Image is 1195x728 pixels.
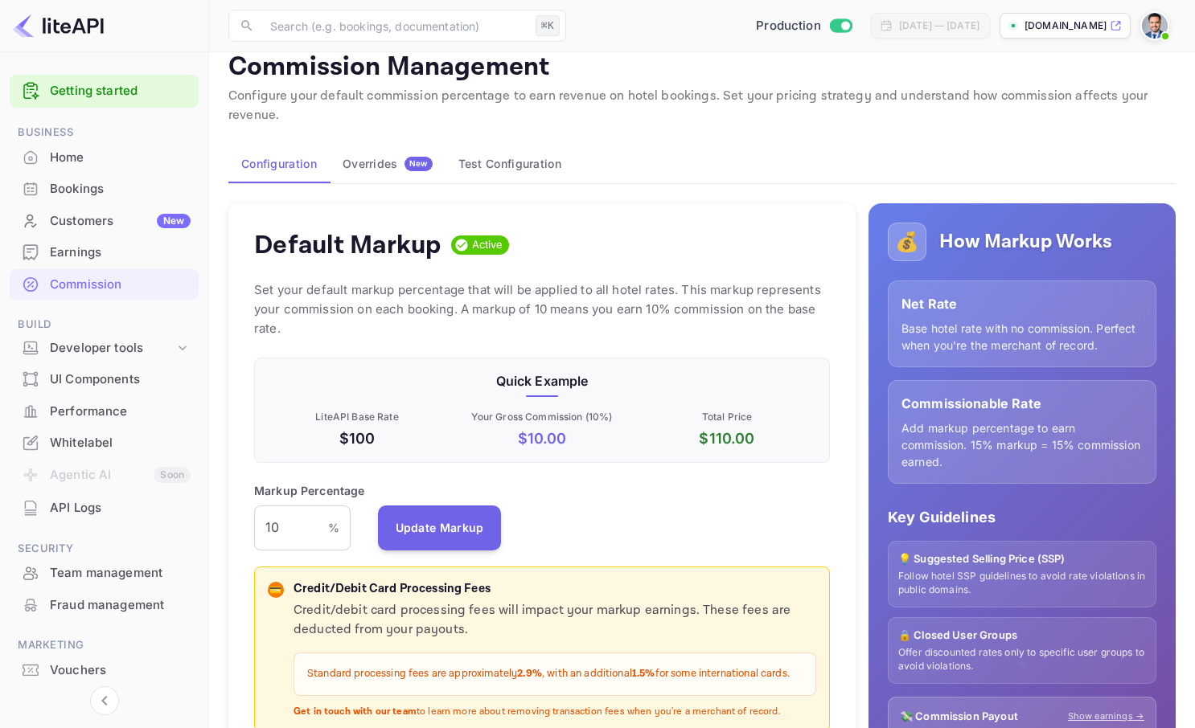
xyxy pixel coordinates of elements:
[50,276,191,294] div: Commission
[10,590,199,620] a: Fraud management
[307,666,803,682] p: Standard processing fees are approximately , with an additional for some international cards.
[901,394,1143,413] p: Commissionable Rate
[157,214,191,228] div: New
[632,667,655,681] strong: 1.5%
[446,145,574,183] button: Test Configuration
[899,18,979,33] div: [DATE] — [DATE]
[749,17,858,35] div: Switch to Sandbox mode
[10,493,199,522] a: API Logs
[898,570,1146,597] p: Follow hotel SSP guidelines to avoid rate violations in public domains.
[50,403,191,421] div: Performance
[268,427,446,449] p: $100
[228,145,330,183] button: Configuration
[888,506,1156,528] p: Key Guidelines
[228,87,1176,125] p: Configure your default commission percentage to earn revenue on hotel bookings. Set your pricing ...
[10,558,199,587] a: Team management
[10,590,199,621] div: Fraud management
[895,227,919,256] p: 💰
[10,269,199,299] a: Commission
[50,661,191,680] div: Vouchers
[898,646,1146,673] p: Offer discounted rates only to specific user groups to avoid violations.
[638,410,816,424] p: Total Price
[343,157,433,171] div: Overrides
[50,82,191,100] a: Getting started
[254,229,441,261] h4: Default Markup
[536,15,560,36] div: ⌘K
[10,655,199,685] a: Vouchers
[10,142,199,174] div: Home
[898,628,1146,644] p: 🔒 Closed User Groups
[10,396,199,426] a: Performance
[50,596,191,615] div: Fraud management
[50,212,191,231] div: Customers
[261,10,529,42] input: Search (e.g. bookings, documentation)
[10,237,199,268] div: Earnings
[10,124,199,141] span: Business
[13,13,104,39] img: LiteAPI logo
[10,558,199,589] div: Team management
[10,316,199,333] span: Build
[10,75,199,108] div: Getting started
[10,334,199,362] div: Developer tools
[10,364,199,394] a: UI Components
[50,434,191,452] div: Whitelabel
[50,243,191,262] div: Earnings
[638,427,816,449] p: $ 110.00
[10,142,199,172] a: Home
[50,339,175,358] div: Developer tools
[328,519,339,536] p: %
[10,174,199,203] a: Bookings
[10,427,199,459] div: Whitelabel
[294,706,816,719] p: to learn more about removing transaction fees when you're a merchant of record.
[50,564,191,583] div: Team management
[10,636,199,654] span: Marketing
[1142,13,1168,39] img: Santiago Moran Labat
[50,370,191,389] div: UI Components
[294,706,417,718] strong: Get in touch with our team
[466,237,510,253] span: Active
[1068,710,1144,723] a: Show earnings →
[294,580,816,599] p: Credit/Debit Card Processing Fees
[10,237,199,267] a: Earnings
[901,320,1143,354] p: Base hotel rate with no commission. Perfect when you're the merchant of record.
[1025,18,1107,33] p: [DOMAIN_NAME]
[901,294,1143,313] p: Net Rate
[939,229,1112,255] h5: How Markup Works
[453,427,631,449] p: $ 10.00
[254,505,328,550] input: 0
[378,505,502,550] button: Update Markup
[10,206,199,235] a: CustomersNew
[517,667,542,681] strong: 2.9%
[900,709,1018,725] p: 💸 Commission Payout
[10,174,199,205] div: Bookings
[10,493,199,524] div: API Logs
[90,686,119,715] button: Collapse navigation
[898,551,1146,567] p: 💡 Suggested Selling Price (SSP)
[50,180,191,198] div: Bookings
[50,149,191,167] div: Home
[10,540,199,558] span: Security
[10,364,199,395] div: UI Components
[268,410,446,424] p: LiteAPI Base Rate
[50,499,191,517] div: API Logs
[10,427,199,457] a: Whitelabel
[294,601,816,640] p: Credit/debit card processing fees will impact your markup earnings. These fees are deducted from ...
[228,51,1176,84] p: Commission Management
[10,396,199,427] div: Performance
[10,206,199,237] div: CustomersNew
[10,269,199,301] div: Commission
[254,482,365,499] p: Markup Percentage
[268,371,816,391] p: Quick Example
[10,655,199,686] div: Vouchers
[756,17,821,35] span: Production
[269,583,281,597] p: 💳
[453,410,631,424] p: Your Gross Commission ( 10 %)
[254,280,830,338] p: Set your default markup percentage that will be applied to all hotel rates. This markup represent...
[901,419,1143,470] p: Add markup percentage to earn commission. 15% markup = 15% commission earned.
[404,158,433,169] span: New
